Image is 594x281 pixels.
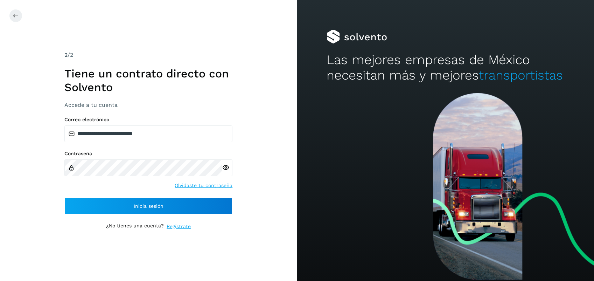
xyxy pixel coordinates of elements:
[64,151,232,157] label: Contraseña
[134,204,163,208] span: Inicia sesión
[64,67,232,94] h1: Tiene un contrato directo con Solvento
[64,51,232,59] div: /2
[167,223,191,230] a: Regístrate
[106,223,164,230] p: ¿No tienes una cuenta?
[64,52,68,58] span: 2
[64,102,232,108] h3: Accede a tu cuenta
[64,198,232,214] button: Inicia sesión
[175,182,232,189] a: Olvidaste tu contraseña
[479,68,563,83] span: transportistas
[327,52,564,83] h2: Las mejores empresas de México necesitan más y mejores
[64,117,232,123] label: Correo electrónico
